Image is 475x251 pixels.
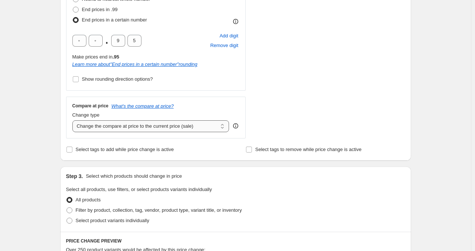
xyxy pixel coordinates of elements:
h6: PRICE CHANGE PREVIEW [66,238,405,244]
span: Filter by product, collection, tag, vendor, product type, variant title, or inventory [76,207,242,213]
p: Select which products should change in price [86,173,182,180]
span: Make prices end in [72,54,119,60]
span: Remove digit [210,42,238,49]
h3: Compare at price [72,103,109,109]
a: Learn more about"End prices in a certain number"rounding [72,61,198,67]
span: Add digit [219,32,238,40]
span: All products [76,197,101,203]
button: Add placeholder [218,31,239,41]
input: ﹡ [127,35,141,47]
span: End prices in a certain number [82,17,147,23]
input: ﹡ [89,35,103,47]
span: Select tags to remove while price change is active [255,147,362,152]
input: ﹡ [111,35,125,47]
span: . [105,35,109,47]
input: ﹡ [72,35,86,47]
span: Select all products, use filters, or select products variants individually [66,187,212,192]
div: help [232,122,239,130]
b: .95 [113,54,119,60]
span: Select product variants individually [76,218,149,223]
h2: Step 3. [66,173,83,180]
span: Show rounding direction options? [82,76,153,82]
span: Select tags to add while price change is active [76,147,174,152]
button: What's the compare at price? [112,103,174,109]
button: Remove placeholder [209,41,239,50]
i: Learn more about " End prices in a certain number " rounding [72,61,198,67]
span: Change type [72,112,100,118]
span: End prices in .99 [82,7,118,12]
